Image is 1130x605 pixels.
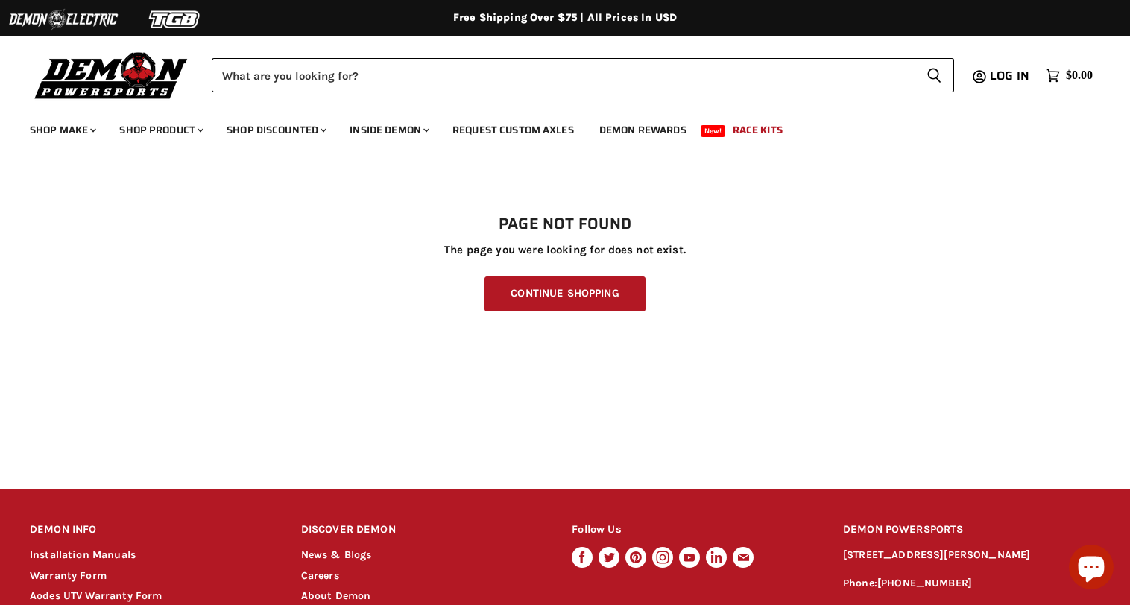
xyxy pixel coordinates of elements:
button: Search [915,58,954,92]
a: Installation Manuals [30,548,136,561]
a: $0.00 [1038,65,1100,86]
ul: Main menu [19,109,1089,145]
a: Demon Rewards [588,115,698,145]
img: Demon Electric Logo 2 [7,5,119,34]
h2: DEMON INFO [30,513,273,548]
p: [STREET_ADDRESS][PERSON_NAME] [843,547,1100,564]
a: Shop Product [108,115,212,145]
h2: DEMON POWERSPORTS [843,513,1100,548]
a: Request Custom Axles [441,115,585,145]
a: Shop Make [19,115,105,145]
img: Demon Powersports [30,48,193,101]
span: $0.00 [1066,69,1093,83]
a: Continue Shopping [484,276,645,311]
a: Inside Demon [338,115,438,145]
a: Shop Discounted [215,115,335,145]
h2: Follow Us [572,513,815,548]
p: The page you were looking for does not exist. [30,244,1100,256]
a: Aodes UTV Warranty Form [30,589,162,602]
a: Log in [983,69,1038,83]
span: New! [701,125,726,137]
span: Log in [990,66,1029,85]
a: [PHONE_NUMBER] [877,577,972,589]
a: About Demon [301,589,371,602]
a: Race Kits [722,115,794,145]
img: TGB Logo 2 [119,5,231,34]
h1: Page not found [30,215,1100,233]
p: Phone: [843,575,1100,592]
a: News & Blogs [301,548,372,561]
form: Product [212,58,954,92]
inbox-online-store-chat: Shopify online store chat [1064,545,1118,593]
input: Search [212,58,915,92]
a: Careers [301,569,339,582]
a: Warranty Form [30,569,107,582]
h2: DISCOVER DEMON [301,513,544,548]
